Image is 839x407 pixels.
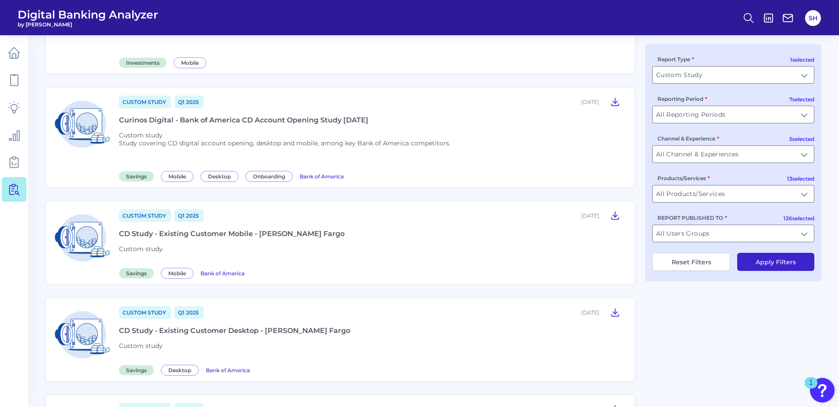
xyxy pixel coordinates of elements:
[200,270,245,277] span: Bank of America
[581,99,599,105] div: [DATE]
[119,366,157,374] a: Savings
[119,171,154,181] span: Savings
[300,173,344,180] span: Bank of America
[119,229,345,238] div: CD Study - Existing Customer Mobile - [PERSON_NAME] Fargo
[161,268,193,279] span: Mobile
[161,366,202,374] a: Desktop
[657,135,719,142] label: Channel & Experience
[53,95,112,154] img: Savings
[119,131,163,139] span: Custom study
[161,365,199,376] span: Desktop
[119,139,450,147] p: Study covering CD digital account opening, desktop and mobile, among key Bank of America competit...
[581,309,599,316] div: [DATE]
[206,366,250,374] a: Bank of America
[18,8,158,21] span: Digital Banking Analyzer
[805,10,821,26] button: SH
[53,208,112,267] img: Savings
[119,342,163,350] span: Custom study
[53,305,112,364] img: Savings
[119,116,368,124] div: Curinos Digital - Bank of America CD Account Opening Study [DATE]
[119,245,163,253] span: Custom study
[657,215,727,221] label: REPORT PUBLISHED TO
[200,171,238,182] span: Desktop
[300,172,344,180] a: Bank of America
[174,209,204,222] a: Q1 2025
[119,306,171,319] a: Custom Study
[606,208,624,222] button: CD Study - Existing Customer Mobile - Wells Fargo
[737,253,814,271] button: Apply Filters
[119,209,171,222] a: Custom Study
[119,96,171,108] a: Custom Study
[657,96,707,102] label: Reporting Period
[119,58,167,68] span: Investments
[119,172,157,180] a: Savings
[161,171,193,182] span: Mobile
[206,367,250,374] span: Bank of America
[809,383,813,394] div: 1
[119,326,350,335] div: CD Study - Existing Customer Desktop - [PERSON_NAME] Fargo
[119,58,170,67] a: Investments
[581,212,599,219] div: [DATE]
[174,58,210,67] a: Mobile
[606,305,624,319] button: CD Study - Existing Customer Desktop - Wells Fargo
[161,269,197,277] a: Mobile
[200,269,245,277] a: Bank of America
[245,172,296,180] a: Onboarding
[119,269,157,277] a: Savings
[245,171,293,182] span: Onboarding
[119,268,154,278] span: Savings
[810,378,835,403] button: Open Resource Center, 1 new notification
[657,56,694,63] label: Report Type
[174,96,204,108] a: Q1 2025
[18,21,158,28] span: by [PERSON_NAME]
[200,172,242,180] a: Desktop
[174,57,206,68] span: Mobile
[119,365,154,375] span: Savings
[657,175,710,181] label: Products/Services
[652,253,730,271] button: Reset Filters
[161,172,197,180] a: Mobile
[174,306,204,319] a: Q1 2025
